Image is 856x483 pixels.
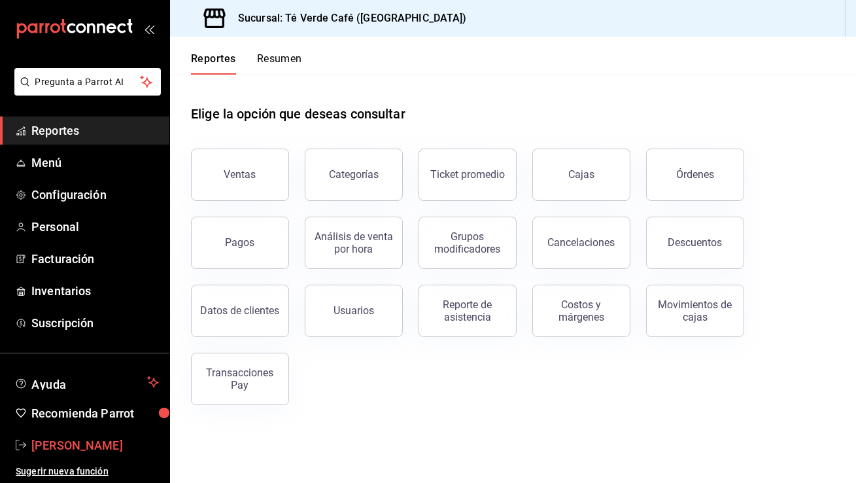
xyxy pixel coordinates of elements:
div: Ventas [224,168,256,181]
div: Costos y márgenes [541,298,622,323]
div: Usuarios [334,304,374,317]
a: Pregunta a Parrot AI [9,84,161,98]
div: Ticket promedio [430,168,505,181]
button: Cajas [532,149,630,201]
h1: Elige la opción que deseas consultar [191,104,405,124]
span: Recomienda Parrot [31,404,159,422]
button: Transacciones Pay [191,353,289,405]
button: Ticket promedio [419,149,517,201]
span: Sugerir nueva función [16,465,159,478]
button: Datos de clientes [191,285,289,337]
button: Grupos modificadores [419,217,517,269]
span: Pregunta a Parrot AI [35,75,141,89]
div: navigation tabs [191,52,302,75]
button: Costos y márgenes [532,285,630,337]
span: [PERSON_NAME] [31,437,159,454]
button: Pregunta a Parrot AI [14,68,161,96]
div: Datos de clientes [201,304,280,317]
span: Reportes [31,122,159,139]
span: Inventarios [31,282,159,300]
div: Cancelaciones [548,236,615,249]
span: Personal [31,218,159,236]
button: Categorías [305,149,403,201]
button: Descuentos [646,217,744,269]
span: Facturación [31,250,159,268]
button: Reportes [191,52,236,75]
div: Movimientos de cajas [655,298,736,323]
div: Grupos modificadores [427,230,508,255]
div: Cajas [568,168,594,181]
button: Reporte de asistencia [419,285,517,337]
button: Usuarios [305,285,403,337]
div: Pagos [226,236,255,249]
span: Suscripción [31,314,159,332]
div: Órdenes [676,168,714,181]
button: Resumen [257,52,302,75]
button: Análisis de venta por hora [305,217,403,269]
h3: Sucursal: Té Verde Café ([GEOGRAPHIC_DATA]) [228,10,467,26]
div: Análisis de venta por hora [313,230,394,255]
div: Categorías [329,168,379,181]
div: Transacciones Pay [199,367,281,391]
button: Pagos [191,217,289,269]
button: Ventas [191,149,289,201]
span: Ayuda [31,374,142,390]
button: Órdenes [646,149,744,201]
div: Descuentos [668,236,723,249]
span: Menú [31,154,159,171]
button: open_drawer_menu [144,24,154,34]
span: Configuración [31,186,159,204]
button: Movimientos de cajas [646,285,744,337]
button: Cancelaciones [532,217,630,269]
div: Reporte de asistencia [427,298,508,323]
